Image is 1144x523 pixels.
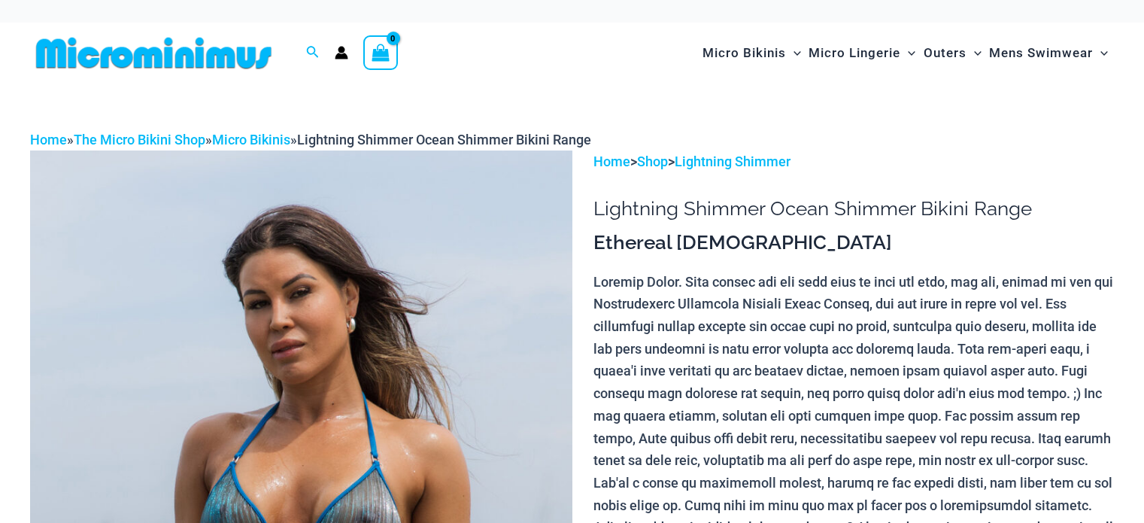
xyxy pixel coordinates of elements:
a: Micro Bikinis [212,132,290,147]
span: Micro Lingerie [809,34,900,72]
span: » » » [30,132,591,147]
a: Home [30,132,67,147]
a: Mens SwimwearMenu ToggleMenu Toggle [985,30,1112,76]
span: Menu Toggle [1093,34,1108,72]
h3: Ethereal [DEMOGRAPHIC_DATA] [593,230,1114,256]
span: Menu Toggle [966,34,982,72]
span: Micro Bikinis [702,34,786,72]
a: Search icon link [306,44,320,62]
a: Micro LingerieMenu ToggleMenu Toggle [805,30,919,76]
a: Shop [637,154,668,169]
span: Outers [924,34,966,72]
span: Menu Toggle [786,34,801,72]
a: Lightning Shimmer [675,154,790,169]
h1: Lightning Shimmer Ocean Shimmer Bikini Range [593,197,1114,220]
img: MM SHOP LOGO FLAT [30,36,278,70]
span: Mens Swimwear [989,34,1093,72]
p: > > [593,151,1114,173]
nav: Site Navigation [696,28,1114,78]
a: Account icon link [335,46,348,59]
a: Home [593,154,630,169]
a: The Micro Bikini Shop [74,132,205,147]
span: Menu Toggle [900,34,915,72]
a: View Shopping Cart, empty [363,35,398,70]
a: OutersMenu ToggleMenu Toggle [920,30,985,76]
span: Lightning Shimmer Ocean Shimmer Bikini Range [297,132,591,147]
a: Micro BikinisMenu ToggleMenu Toggle [699,30,805,76]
